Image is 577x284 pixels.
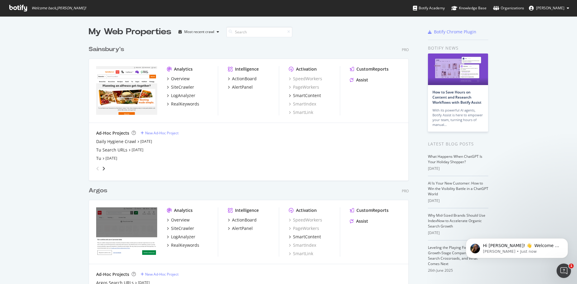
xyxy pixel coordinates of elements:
a: Botify Chrome Plugin [428,29,476,35]
a: RealKeywords [167,242,199,248]
a: [DATE] [140,139,152,144]
a: ActionBoard [228,76,257,82]
div: RealKeywords [171,242,199,248]
div: PageWorkers [289,84,319,90]
a: AI Is Your New Customer: How to Win the Visibility Battle in a ChatGPT World [428,181,488,197]
div: My Web Properties [89,26,171,38]
a: SiteCrawler [167,84,194,90]
div: Intelligence [235,207,259,213]
div: SiteCrawler [171,84,194,90]
div: Knowledge Base [451,5,487,11]
div: Pro [402,47,409,52]
a: ActionBoard [228,217,257,223]
div: Ad-Hoc Projects [96,271,129,277]
div: Assist [356,77,368,83]
a: RealKeywords [167,101,199,107]
div: Most recent crawl [184,30,214,34]
button: [PERSON_NAME] [524,3,574,13]
div: [DATE] [428,166,488,171]
a: AlertPanel [228,225,253,231]
a: Sainsbury's [89,45,127,54]
a: What Happens When ChatGPT Is Your Holiday Shopper? [428,154,482,164]
div: Overview [171,217,190,223]
div: Sainsbury's [89,45,124,54]
a: SmartContent [289,234,321,240]
span: Welcome back, [PERSON_NAME] ! [32,6,86,11]
a: SpeedWorkers [289,76,322,82]
a: [DATE] [132,147,143,152]
a: Assist [350,77,368,83]
div: Assist [356,218,368,224]
span: Fran Barr [536,5,564,11]
a: SmartIndex [289,101,316,107]
a: LogAnalyzer [167,93,195,99]
a: New Ad-Hoc Project [141,272,179,277]
div: With its powerful AI agents, Botify Assist is here to empower your team, turning hours of manual… [432,108,484,127]
a: Leveling the Playing Field: Why Growth-Stage Companies Are at a Search Crossroads, and What Comes... [428,245,485,266]
div: Overview [171,76,190,82]
a: Assist [350,218,368,224]
div: ActionBoard [232,217,257,223]
div: SmartContent [293,93,321,99]
a: Overview [167,76,190,82]
div: AlertPanel [232,84,253,90]
div: Pro [402,188,409,194]
div: LogAnalyzer [171,93,195,99]
div: 26th June 2025 [428,268,488,273]
div: angle-right [102,166,106,172]
iframe: Intercom live chat [557,264,571,278]
div: New Ad-Hoc Project [145,272,179,277]
div: Argos [89,186,107,195]
div: ActionBoard [232,76,257,82]
iframe: Intercom notifications message [457,226,577,268]
div: Ad-Hoc Projects [96,130,129,136]
a: How to Save Hours on Content and Research Workflows with Botify Assist [432,90,481,105]
img: www.argos.co.uk [96,207,157,256]
a: PageWorkers [289,225,319,231]
a: SiteCrawler [167,225,194,231]
div: Botify Academy [413,5,445,11]
a: Why Mid-Sized Brands Should Use IndexNow to Accelerate Organic Search Growth [428,213,485,229]
a: SmartIndex [289,242,316,248]
a: SmartLink [289,109,313,115]
a: Overview [167,217,190,223]
a: CustomReports [350,66,389,72]
div: Activation [296,66,317,72]
a: Tu [96,155,101,161]
span: 1 [569,264,574,268]
button: Most recent crawl [176,27,221,37]
input: Search [226,27,292,37]
div: CustomReports [356,66,389,72]
div: LogAnalyzer [171,234,195,240]
div: Analytics [174,66,193,72]
a: CustomReports [350,207,389,213]
a: LogAnalyzer [167,234,195,240]
a: SpeedWorkers [289,217,322,223]
div: Botify news [428,45,488,51]
div: [DATE] [428,230,488,236]
div: [DATE] [428,198,488,203]
a: Daily Hygiene Crawl [96,139,136,145]
a: Tu Search URLs [96,147,127,153]
div: Latest Blog Posts [428,141,488,147]
a: [DATE] [105,156,117,161]
div: Botify Chrome Plugin [434,29,476,35]
a: SmartLink [289,251,313,257]
div: Analytics [174,207,193,213]
div: angle-left [94,164,102,173]
div: CustomReports [356,207,389,213]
